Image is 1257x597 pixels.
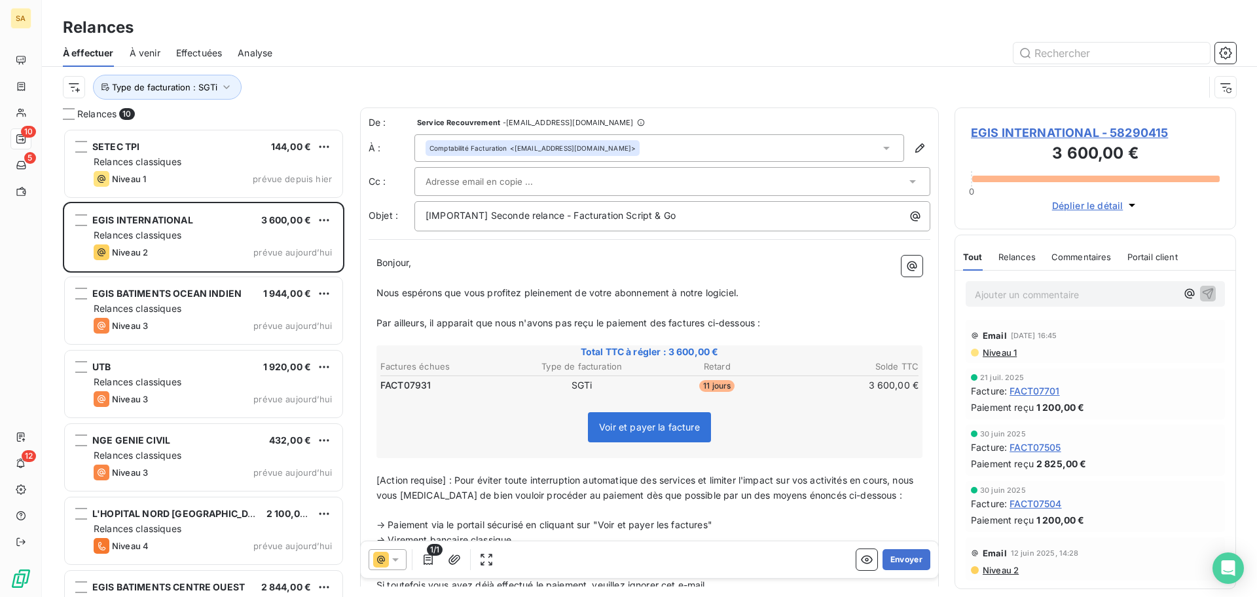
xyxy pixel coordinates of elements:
span: prévue aujourd’hui [253,467,332,478]
span: 2 100,00 € [266,508,315,519]
span: 5 [24,152,36,164]
span: Relances classiques [94,376,181,387]
span: 10 [119,108,134,120]
span: 11 jours [699,380,735,392]
span: 2 825,00 € [1036,457,1087,471]
span: SETEC TPI [92,141,139,152]
span: [Action requise] : Pour éviter toute interruption automatique des services et limiter l'impact su... [376,474,916,501]
span: Voir et payer la facture [599,421,700,433]
span: Analyse [238,47,272,60]
span: 1/1 [427,544,443,556]
span: prévue aujourd’hui [253,320,332,331]
th: Type de facturation [515,360,649,374]
div: Open Intercom Messenger [1212,552,1244,584]
span: NGE GENIE CIVIL [92,434,170,446]
span: → Paiement via le portail sécurisé en cliquant sur "Voir et payer les factures" [376,519,712,530]
span: 1 200,00 € [1036,513,1085,527]
div: <[EMAIL_ADDRESS][DOMAIN_NAME]> [429,144,636,153]
span: 12 [22,450,36,462]
span: - [EMAIL_ADDRESS][DOMAIN_NAME] [503,119,633,126]
span: De : [369,116,414,129]
span: 0 [969,186,974,197]
span: Bonjour, [376,257,411,268]
span: EGIS BATIMENTS OCEAN INDIEN [92,288,242,299]
span: Paiement reçu [971,513,1034,527]
span: 144,00 € [271,141,311,152]
span: Email [983,330,1007,341]
input: Adresse email en copie ... [426,172,566,191]
span: Nous espérons que vous profitez pleinement de votre abonnement à notre logiciel. [376,287,738,298]
span: EGIS INTERNATIONAL - 58290415 [971,124,1220,142]
span: À venir [130,47,160,60]
span: FACT07504 [1010,497,1061,510]
span: → Virement bancaire classique [376,534,511,545]
button: Type de facturation : SGTi [93,75,242,100]
th: Solde TTC [786,360,920,374]
div: grid [63,128,344,597]
span: EGIS INTERNATIONAL [92,214,193,225]
span: Tout [963,252,983,262]
span: Effectuées [176,47,223,60]
span: Facture : [971,497,1007,510]
button: Déplier le détail [1048,198,1143,213]
div: SA [10,8,31,29]
span: Niveau 3 [112,467,148,478]
span: Paiement reçu [971,457,1034,471]
span: Niveau 3 [112,320,148,331]
span: [DATE] 16:45 [1011,332,1057,339]
span: Facture : [971,440,1007,454]
span: [IMPORTANT] Seconde relance - Facturation Script & Go [426,210,676,221]
span: Type de facturation : SGTi [112,82,217,92]
span: Relances [998,252,1036,262]
th: Factures échues [380,360,514,374]
span: Objet : [369,210,398,221]
span: Niveau 3 [112,394,148,404]
span: Service Recouvrement [417,119,500,126]
span: Par ailleurs, il apparait que nous n'avons pas reçu le paiement des factures ci-dessous : [376,317,760,328]
h3: Relances [63,16,134,39]
span: 10 [21,126,36,138]
span: Relances [77,107,117,121]
h3: 3 600,00 € [971,142,1220,168]
span: FACT07505 [1010,440,1061,454]
span: Facture : [971,384,1007,398]
span: 432,00 € [269,434,311,446]
span: 3 600,00 € [261,214,312,225]
span: Email [983,548,1007,558]
span: 30 juin 2025 [980,430,1026,438]
span: EGIS BATIMENTS CENTRE OUEST [92,581,245,592]
button: Envoyer [883,549,930,570]
span: Niveau 4 [112,541,149,551]
span: Paiement reçu [971,400,1034,414]
input: Rechercher [1013,43,1210,64]
td: 3 600,00 € [786,378,920,393]
span: 30 juin 2025 [980,486,1026,494]
span: prévue aujourd’hui [253,394,332,404]
span: FACT07701 [1010,384,1059,398]
span: Relances classiques [94,156,181,167]
span: Relances classiques [94,303,181,314]
span: 1 944,00 € [263,288,312,299]
label: À : [369,142,414,155]
span: prévue depuis hier [253,174,332,184]
span: Niveau 2 [112,247,148,258]
span: Commentaires [1051,252,1112,262]
span: Comptabilité Facturation [429,144,507,153]
span: prévue aujourd’hui [253,541,332,551]
span: 1 920,00 € [263,361,312,372]
span: Relances classiques [94,229,181,241]
span: Relances classiques [94,450,181,461]
span: Portail client [1127,252,1178,262]
span: Relances classiques [94,523,181,534]
span: Si toutefois vous avez déjà effectué le paiement, veuillez ignorer cet e-mail. [376,579,708,590]
span: Niveau 1 [981,347,1017,358]
img: Logo LeanPay [10,568,31,589]
span: Niveau 2 [981,565,1019,575]
span: L'HOPITAL NORD [GEOGRAPHIC_DATA] [92,508,269,519]
label: Cc : [369,175,414,188]
span: Niveau 1 [112,174,146,184]
td: SGTi [515,378,649,393]
span: FACT07931 [380,379,431,392]
span: 2 844,00 € [261,581,312,592]
span: Total TTC à régler : 3 600,00 € [378,345,920,358]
